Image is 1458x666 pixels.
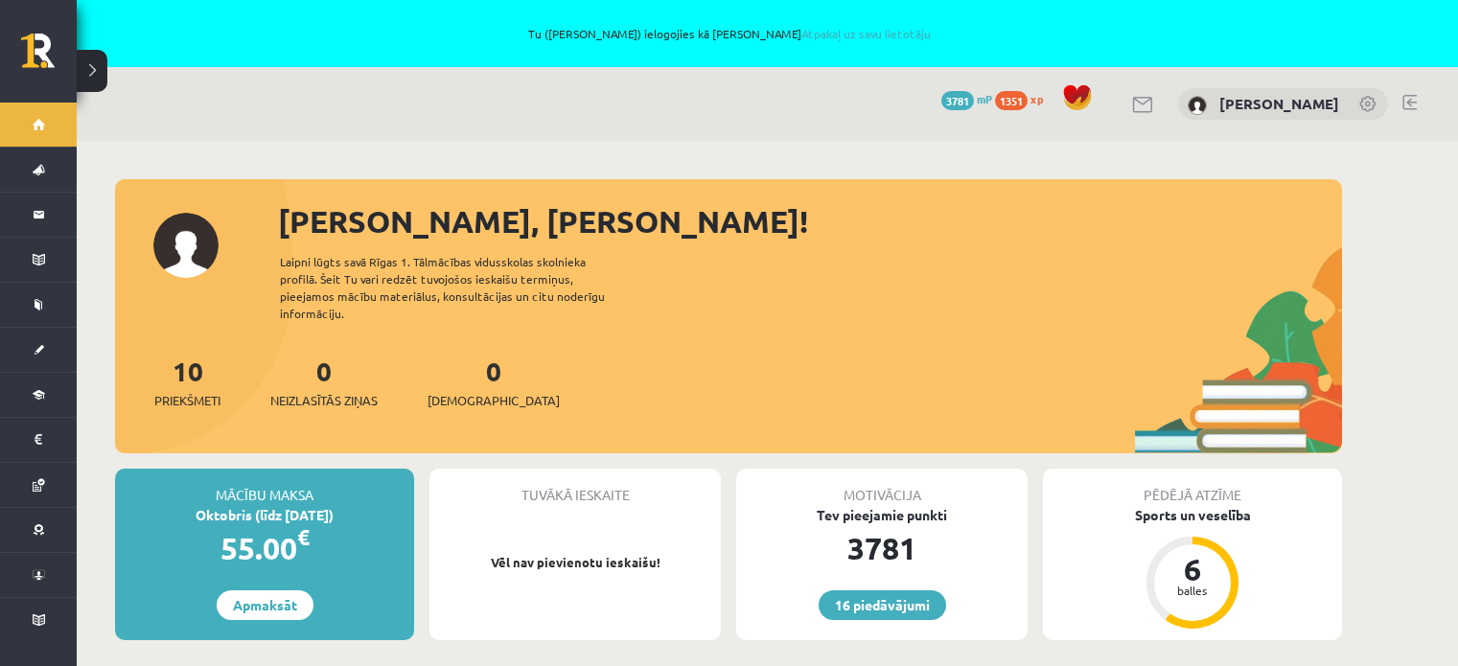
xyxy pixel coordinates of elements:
[1164,585,1221,596] div: balles
[941,91,974,110] span: 3781
[1030,91,1043,106] span: xp
[736,505,1028,525] div: Tev pieejamie punkti
[819,590,946,620] a: 16 piedāvājumi
[1043,469,1342,505] div: Pēdējā atzīme
[995,91,1028,110] span: 1351
[146,28,1312,39] span: Tu ([PERSON_NAME]) ielogojies kā [PERSON_NAME]
[1164,554,1221,585] div: 6
[1043,505,1342,525] div: Sports un veselība
[995,91,1053,106] a: 1351 xp
[270,391,378,410] span: Neizlasītās ziņas
[115,469,414,505] div: Mācību maksa
[736,469,1028,505] div: Motivācija
[1219,94,1339,113] a: [PERSON_NAME]
[270,354,378,410] a: 0Neizlasītās ziņas
[217,590,313,620] a: Apmaksāt
[115,505,414,525] div: Oktobris (līdz [DATE])
[736,525,1028,571] div: 3781
[280,253,638,322] div: Laipni lūgts savā Rīgas 1. Tālmācības vidusskolas skolnieka profilā. Šeit Tu vari redzēt tuvojošo...
[1043,505,1342,632] a: Sports un veselība 6 balles
[977,91,992,106] span: mP
[428,354,560,410] a: 0[DEMOGRAPHIC_DATA]
[801,26,931,41] a: Atpakaļ uz savu lietotāju
[278,198,1342,244] div: [PERSON_NAME], [PERSON_NAME]!
[428,391,560,410] span: [DEMOGRAPHIC_DATA]
[21,34,77,81] a: Rīgas 1. Tālmācības vidusskola
[439,553,711,572] p: Vēl nav pievienotu ieskaišu!
[941,91,992,106] a: 3781 mP
[115,525,414,571] div: 55.00
[154,391,220,410] span: Priekšmeti
[1188,96,1207,115] img: Amanda Lorberga
[154,354,220,410] a: 10Priekšmeti
[297,523,310,551] span: €
[429,469,721,505] div: Tuvākā ieskaite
